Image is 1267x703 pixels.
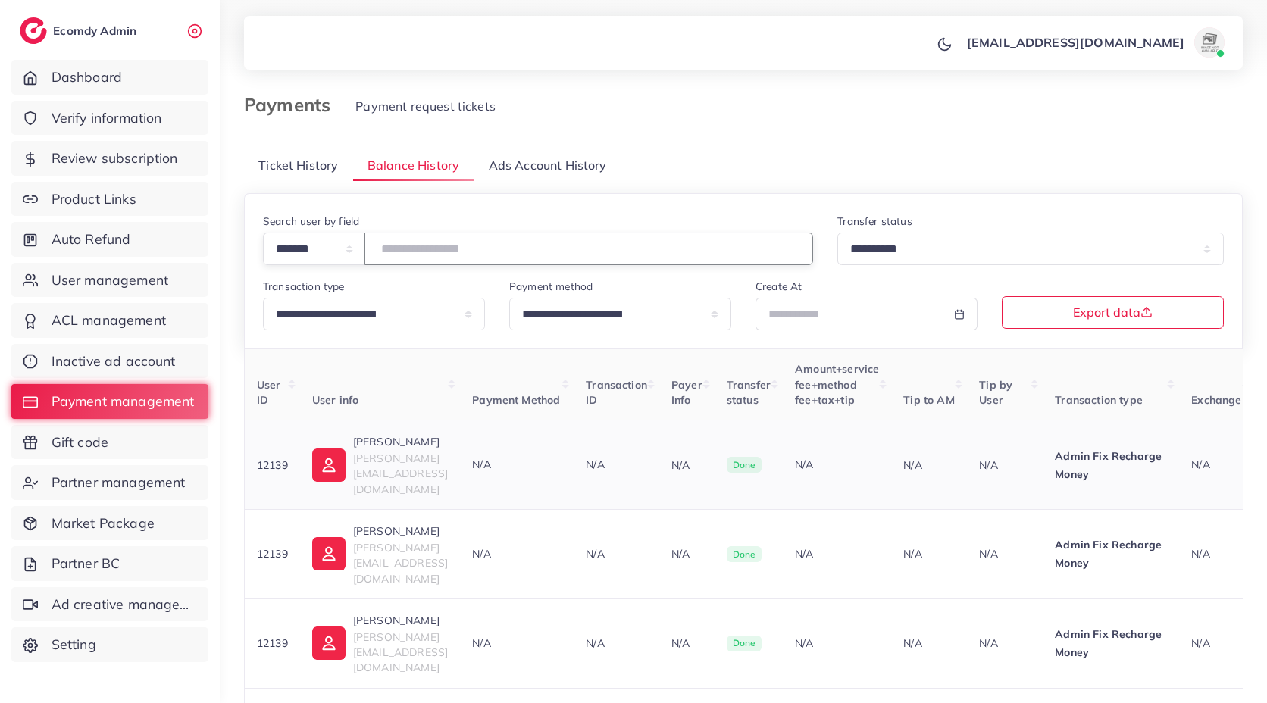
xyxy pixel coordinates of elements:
p: Admin Fix Recharge Money [1055,447,1167,483]
span: Payment request tickets [355,98,496,114]
span: Auto Refund [52,230,131,249]
div: N/A [795,457,879,472]
span: Tip by User [979,378,1012,407]
span: ACL management [52,311,166,330]
span: Product Links [52,189,136,209]
p: N/A [671,456,702,474]
span: Done [727,636,762,652]
div: N/A [472,636,562,651]
a: Auto Refund [11,222,208,257]
p: 12139 [257,545,288,563]
span: Gift code [52,433,108,452]
img: logo [20,17,47,44]
span: N/A [1191,458,1209,471]
span: User ID [257,378,281,407]
p: [EMAIL_ADDRESS][DOMAIN_NAME] [967,33,1184,52]
span: N/A [586,547,604,561]
a: ACL management [11,303,208,338]
span: Payment management [52,392,195,411]
span: Balance History [368,157,459,174]
span: Transaction ID [586,378,647,407]
span: Done [727,457,762,473]
p: N/A [979,456,1031,474]
span: Dashboard [52,67,122,87]
img: ic-user-info.36bf1079.svg [312,626,346,660]
div: N/A [795,636,879,651]
p: Admin Fix Recharge Money [1055,536,1167,572]
img: ic-user-info.36bf1079.svg [312,537,346,570]
span: N/A [586,636,604,650]
a: Review subscription [11,141,208,176]
label: Transaction type [263,279,345,294]
a: Dashboard [11,60,208,95]
p: N/A [979,545,1031,563]
p: N/A [903,456,955,474]
p: 12139 [257,456,288,474]
p: 12139 [257,634,288,652]
span: Amount+service fee+method fee+tax+tip [795,362,879,407]
span: [PERSON_NAME][EMAIL_ADDRESS][DOMAIN_NAME] [353,630,448,675]
span: [PERSON_NAME][EMAIL_ADDRESS][DOMAIN_NAME] [353,451,448,496]
a: logoEcomdy Admin [20,17,140,44]
a: Gift code [11,425,208,460]
a: User management [11,263,208,298]
a: Payment management [11,384,208,419]
span: Tip to AM [903,393,954,407]
a: Market Package [11,506,208,541]
span: Payer Info [671,378,702,407]
img: avatar [1194,27,1225,58]
label: Search user by field [263,214,359,229]
a: Partner BC [11,546,208,581]
span: Transfer status [727,378,771,407]
label: Payment method [509,279,593,294]
a: Product Links [11,182,208,217]
span: Export data [1073,306,1153,318]
span: Inactive ad account [52,351,176,371]
span: Transaction type [1055,393,1143,407]
span: Verify information [52,108,162,128]
span: User management [52,270,168,290]
div: N/A [472,546,562,561]
h3: Payments [244,94,343,116]
span: Ads Account History [489,157,607,174]
h2: Ecomdy Admin [53,23,140,38]
a: Ad creative management [11,587,208,622]
a: Verify information [11,101,208,136]
span: Partner BC [52,554,120,573]
p: N/A [671,634,702,652]
a: Partner management [11,465,208,500]
span: Market Package [52,514,155,533]
p: N/A [671,545,702,563]
p: N/A [903,634,955,652]
p: N/A [903,545,955,563]
a: [EMAIL_ADDRESS][DOMAIN_NAME]avatar [959,27,1231,58]
label: Transfer status [837,214,912,229]
div: N/A [472,457,562,472]
button: Export data [1002,296,1224,329]
span: Ad creative management [52,595,197,614]
p: [PERSON_NAME] [353,433,448,451]
span: [PERSON_NAME][EMAIL_ADDRESS][DOMAIN_NAME] [353,541,448,586]
label: Create At [756,279,802,294]
span: N/A [586,458,604,471]
span: Setting [52,635,96,655]
span: Done [727,546,762,563]
span: User info [312,393,358,407]
span: Ticket History [258,157,338,174]
p: [PERSON_NAME] [353,611,448,630]
div: N/A [795,546,879,561]
span: Partner management [52,473,186,492]
span: Payment Method [472,393,560,407]
a: Inactive ad account [11,344,208,379]
span: N/A [1191,547,1209,561]
a: Setting [11,627,208,662]
img: ic-user-info.36bf1079.svg [312,448,346,482]
p: Admin Fix Recharge Money [1055,625,1167,661]
p: N/A [979,634,1031,652]
span: N/A [1191,636,1209,650]
span: Review subscription [52,148,178,168]
p: [PERSON_NAME] [353,522,448,540]
span: Exchange [1191,393,1241,407]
